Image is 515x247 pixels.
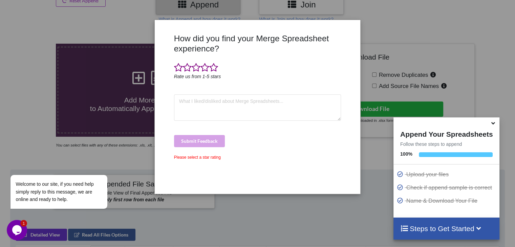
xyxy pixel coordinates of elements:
p: Upload your files [397,170,498,179]
h4: Append Your Spreadsheets [393,128,499,138]
p: Check if append sample is correct [397,183,498,192]
i: Rate us from 1-5 stars [174,74,221,79]
div: Please select a star rating [174,154,341,160]
b: 100 % [400,151,412,157]
h3: How did you find your Merge Spreadsheet experience? [174,33,341,53]
iframe: chat widget [7,220,28,240]
iframe: chat widget [7,114,129,217]
p: Name & Download Your File [397,197,498,205]
p: Follow these steps to append [393,141,499,148]
h4: Steps to Get Started [400,224,493,233]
